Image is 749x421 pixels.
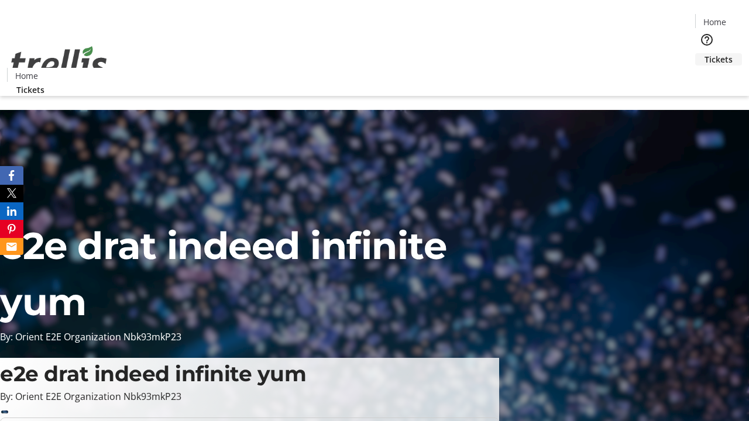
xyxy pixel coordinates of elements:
[8,70,45,82] a: Home
[695,65,719,89] button: Cart
[695,28,719,51] button: Help
[705,53,733,65] span: Tickets
[7,84,54,96] a: Tickets
[15,70,38,82] span: Home
[695,53,742,65] a: Tickets
[696,16,733,28] a: Home
[703,16,726,28] span: Home
[7,33,111,92] img: Orient E2E Organization Nbk93mkP23's Logo
[16,84,44,96] span: Tickets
